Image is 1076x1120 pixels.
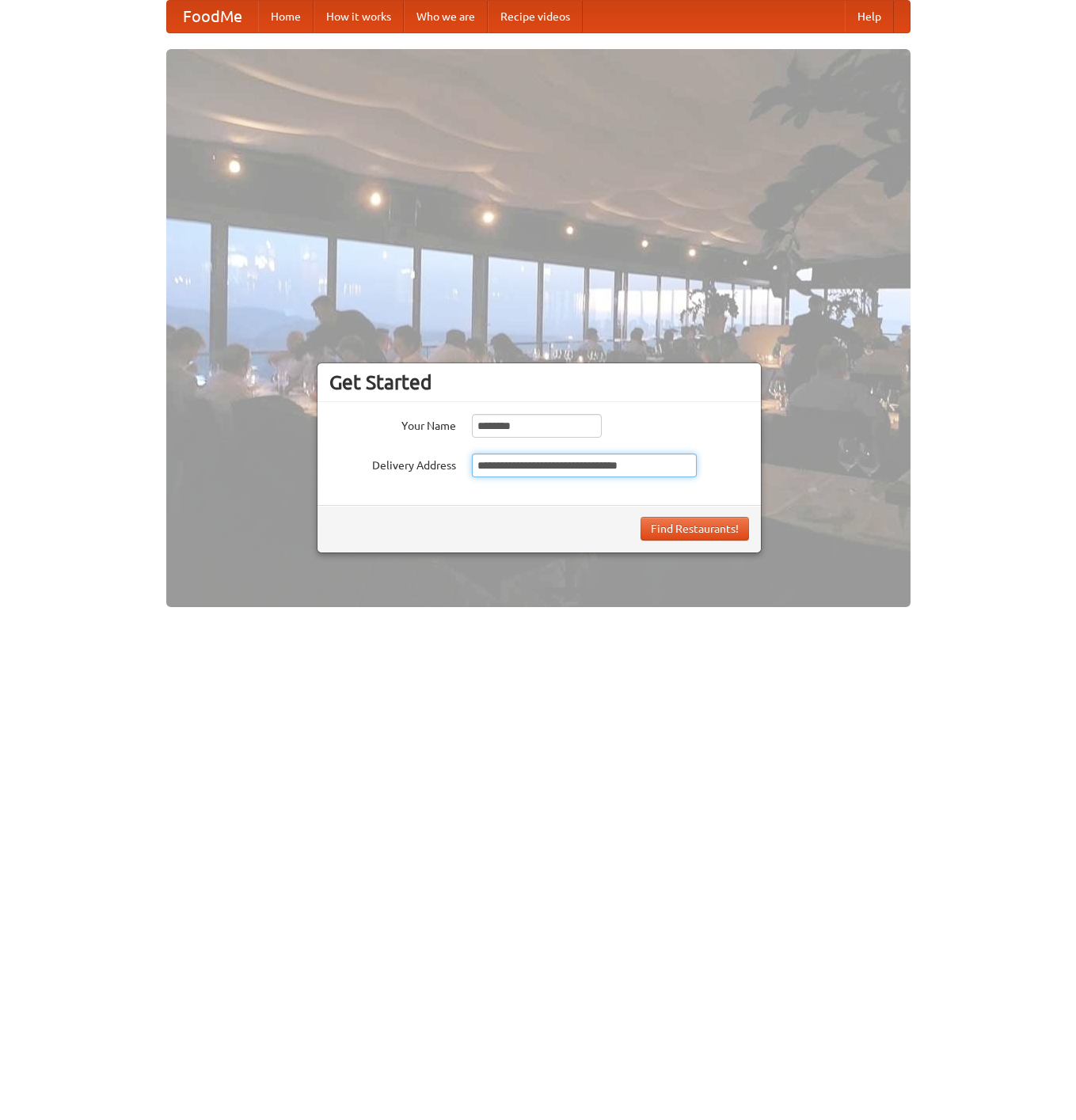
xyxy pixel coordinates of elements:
h3: Get Started [329,370,749,394]
a: FoodMe [167,1,258,32]
label: Your Name [329,414,456,434]
a: Recipe videos [488,1,583,32]
a: Who we are [404,1,488,32]
a: Home [258,1,314,32]
label: Delivery Address [329,454,456,473]
a: Help [845,1,894,32]
button: Find Restaurants! [641,517,749,541]
a: How it works [314,1,404,32]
